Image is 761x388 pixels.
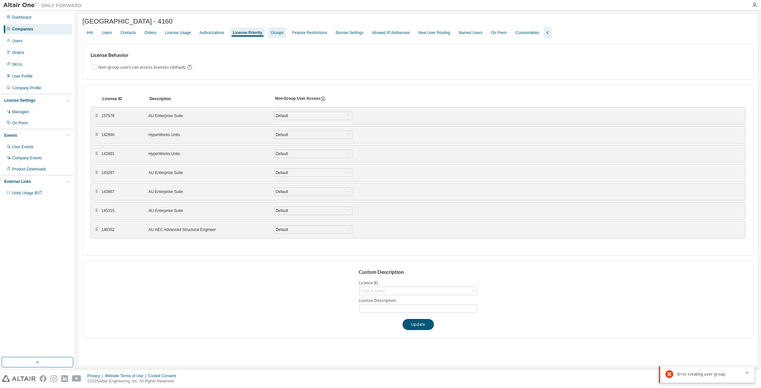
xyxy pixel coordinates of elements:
[12,120,28,126] div: On Prem
[12,38,22,44] div: Users
[101,132,141,137] div: 142890
[148,151,266,156] div: HyperWorks Units
[95,227,99,232] div: ⠿
[101,170,141,175] div: 143297
[12,50,24,55] div: Orders
[95,170,99,175] div: ⠿
[361,288,385,293] div: Click to select
[12,191,42,195] span: Units Usage BI
[372,30,410,35] div: Allowed IP Addresses
[418,30,450,35] div: New User Routing
[87,379,180,384] p: © 2025 Altair Engineering, Inc. All Rights Reserved.
[148,373,180,379] div: Cookie Consent
[82,18,173,25] span: [GEOGRAPHIC_DATA] - 4160
[3,2,85,9] img: Altair One
[271,30,284,35] div: Groups
[275,226,289,233] div: Default
[102,30,112,35] div: Users
[101,189,141,194] div: 143867
[148,189,266,194] div: AU Enterprise Suite
[165,30,191,35] div: License Usage
[95,132,99,137] div: ⠿
[275,150,289,157] div: Default
[4,133,17,138] div: Events
[101,227,141,232] div: 148352
[148,208,266,213] div: AU Enterprise Suite
[359,280,477,286] label: Licence ID
[120,30,136,35] div: Contacts
[98,63,187,71] label: Non-group users can access licenses (default)
[87,373,105,379] div: Privacy
[101,151,141,156] div: 142891
[50,375,57,382] img: instagram.svg
[274,131,352,139] div: Default
[95,189,99,194] div: ⠿
[233,30,262,35] div: License Priority
[148,170,266,175] div: AU Enterprise Suite
[677,370,741,378] div: Error creating user group.
[102,96,142,101] div: License ID
[95,151,99,156] div: ⠿
[12,85,41,91] div: Company Profile
[275,207,289,214] div: Default
[515,30,539,35] div: Consumables
[274,226,352,234] div: Default
[12,26,33,32] div: Companies
[275,96,320,102] div: Non-Group User Access
[148,113,266,118] div: AU Enterprise Suite
[87,30,93,35] div: Info
[199,30,224,35] div: Authorizations
[12,62,22,67] div: SKUs
[95,208,99,213] div: ⠿
[145,30,157,35] div: Orders
[101,113,141,118] div: 137578
[275,188,289,195] div: Default
[12,15,31,20] div: Dashboard
[274,207,352,215] div: Default
[275,169,289,176] div: Default
[491,30,507,35] div: On Prem
[274,112,352,120] div: Default
[148,227,266,232] div: AU AEC Advanced Structural Engineer
[274,150,352,158] div: Default
[2,375,36,382] img: altair_logo.svg
[359,269,477,275] h3: Custom Description
[12,144,33,150] div: User Events
[275,112,289,119] div: Default
[336,30,364,35] div: Borrow Settings
[4,98,35,103] div: License Settings
[12,109,28,115] div: Managed
[12,167,46,172] div: Product Downloads
[12,155,42,161] div: Company Events
[187,64,193,70] svg: By default any user not assigned to any group can access any license. Turn this setting off to di...
[61,375,68,382] img: linkedin.svg
[95,113,99,118] div: ⠿
[91,52,192,59] h3: License Behavior
[360,287,477,295] div: Click to select
[105,373,148,379] div: Website Terms of Use
[149,96,267,101] div: Description
[4,179,31,184] div: External Links
[101,208,141,213] div: 145315
[275,131,289,138] div: Default
[274,169,352,177] div: Default
[292,30,327,35] div: Feature Restrictions
[148,132,266,137] div: HyperWorks Units
[359,298,477,303] label: License Description
[40,375,46,382] img: facebook.svg
[403,319,434,330] button: Update
[72,375,81,382] img: youtube.svg
[274,188,352,196] div: Default
[12,74,33,79] div: User Profile
[459,30,483,35] div: Named Users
